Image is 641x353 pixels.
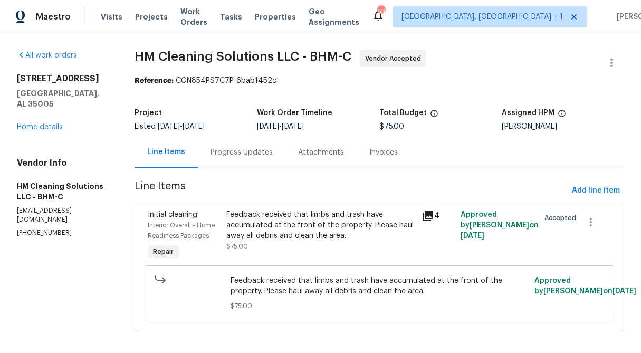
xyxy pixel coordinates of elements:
span: Feedback received that limbs and trash have accumulated at the front of the property. Please haul... [231,275,528,297]
span: Maestro [36,12,71,22]
span: Tasks [220,13,242,21]
h5: Work Order Timeline [257,109,332,117]
div: Progress Updates [211,147,273,158]
h5: HM Cleaning Solutions LLC - BHM-C [17,181,109,202]
a: Home details [17,123,63,131]
span: HM Cleaning Solutions LLC - BHM-C [135,50,351,63]
a: All work orders [17,52,77,59]
span: Initial cleaning [148,211,197,218]
span: Geo Assignments [309,6,359,27]
span: Visits [101,12,122,22]
p: [EMAIL_ADDRESS][DOMAIN_NAME] [17,206,109,224]
div: Invoices [369,147,398,158]
h5: Assigned HPM [502,109,554,117]
span: Properties [255,12,296,22]
p: [PHONE_NUMBER] [17,228,109,237]
span: Accepted [544,213,580,223]
span: - [257,123,304,130]
span: Projects [135,12,168,22]
div: 4 [422,209,454,222]
span: Add line item [572,184,620,197]
span: The total cost of line items that have been proposed by Opendoor. This sum includes line items th... [430,109,438,123]
span: [DATE] [282,123,304,130]
span: Interior Overall - Home Readiness Packages [148,222,215,239]
span: Work Orders [180,6,207,27]
span: [DATE] [461,232,484,240]
span: $75.00 [379,123,404,130]
span: - [158,123,205,130]
h5: Project [135,109,162,117]
span: Approved by [PERSON_NAME] on [461,211,539,240]
div: Feedback received that limbs and trash have accumulated at the front of the property. Please haul... [226,209,416,241]
div: CGN854PS7C7P-6bab1452c [135,75,624,86]
span: The hpm assigned to this work order. [558,109,566,123]
span: $75.00 [231,301,528,311]
h4: Vendor Info [17,158,109,168]
button: Add line item [568,181,624,201]
span: Vendor Accepted [365,53,425,64]
span: Approved by [PERSON_NAME] on [534,277,636,295]
span: [DATE] [183,123,205,130]
span: $75.00 [226,243,248,250]
span: [DATE] [158,123,180,130]
span: Line Items [135,181,568,201]
div: Attachments [298,147,344,158]
span: [DATE] [613,288,636,295]
h2: [STREET_ADDRESS] [17,73,109,84]
h5: Total Budget [379,109,427,117]
span: [GEOGRAPHIC_DATA], [GEOGRAPHIC_DATA] + 1 [401,12,563,22]
div: Line Items [147,147,185,157]
b: Reference: [135,77,174,84]
h5: [GEOGRAPHIC_DATA], AL 35005 [17,88,109,109]
div: 63 [377,6,385,17]
div: [PERSON_NAME] [502,123,624,130]
span: Repair [149,246,178,257]
span: Listed [135,123,205,130]
span: [DATE] [257,123,279,130]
